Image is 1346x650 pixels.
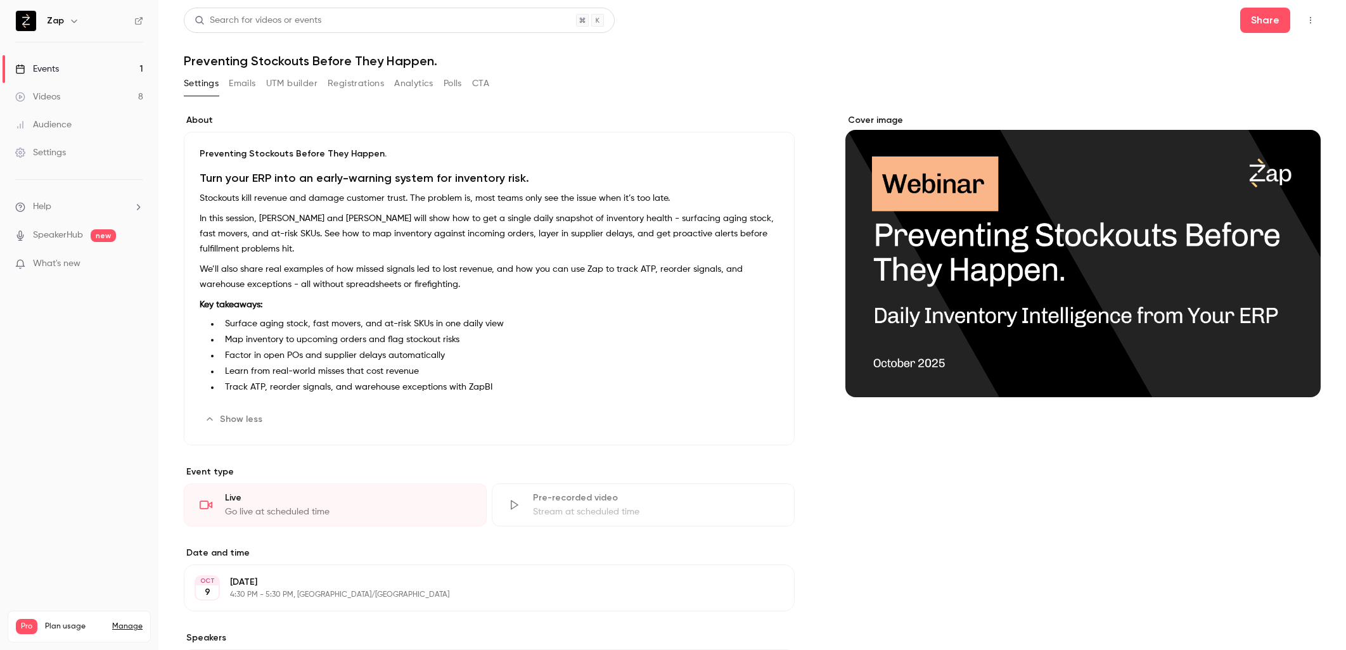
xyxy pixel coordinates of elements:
[200,170,779,186] h1: Turn your ERP into an early-warning system for inventory risk.
[15,118,72,131] div: Audience
[91,229,116,242] span: new
[45,621,105,632] span: Plan usage
[200,211,779,257] p: In this session, [PERSON_NAME] and [PERSON_NAME] will show how to get a single daily snapshot of ...
[184,483,487,526] div: LiveGo live at scheduled time
[184,73,219,94] button: Settings
[328,73,384,94] button: Registrations
[15,200,143,213] li: help-dropdown-opener
[15,146,66,159] div: Settings
[1240,8,1290,33] button: Share
[225,492,471,504] div: Live
[230,590,727,600] p: 4:30 PM - 5:30 PM, [GEOGRAPHIC_DATA]/[GEOGRAPHIC_DATA]
[200,191,779,206] p: Stockouts kill revenue and damage customer trust. The problem is, most teams only see the issue w...
[200,409,270,430] button: Show less
[229,73,255,94] button: Emails
[16,11,36,31] img: Zap
[112,621,143,632] a: Manage
[220,349,779,362] li: Factor in open POs and supplier delays automatically
[845,114,1321,397] section: Cover image
[533,506,779,518] div: Stream at scheduled time
[184,114,795,127] label: About
[220,381,779,394] li: Track ATP, reorder signals, and warehouse exceptions with ZapBI
[220,317,779,331] li: Surface aging stock, fast movers, and at-risk SKUs in one daily view
[16,619,37,634] span: Pro
[47,15,64,27] h6: Zap
[196,577,219,585] div: OCT
[230,576,727,589] p: [DATE]
[33,229,83,242] a: SpeakerHub
[184,632,795,644] label: Speakers
[472,73,489,94] button: CTA
[845,114,1321,127] label: Cover image
[220,333,779,347] li: Map inventory to upcoming orders and flag stockout risks
[184,53,1321,68] h1: Preventing Stockouts Before They Happen.
[533,492,779,504] div: Pre-recorded video
[225,506,471,518] div: Go live at scheduled time
[184,466,795,478] p: Event type
[195,14,321,27] div: Search for videos or events
[33,257,80,271] span: What's new
[220,365,779,378] li: Learn from real-world misses that cost revenue
[200,300,262,309] strong: Key takeaways:
[33,200,51,213] span: Help
[266,73,317,94] button: UTM builder
[444,73,462,94] button: Polls
[15,91,60,103] div: Videos
[205,586,210,599] p: 9
[200,148,779,160] p: Preventing Stockouts Before They Happen.
[200,262,779,292] p: We’ll also share real examples of how missed signals led to lost revenue, and how you can use Zap...
[184,547,795,559] label: Date and time
[15,63,59,75] div: Events
[492,483,795,526] div: Pre-recorded videoStream at scheduled time
[394,73,433,94] button: Analytics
